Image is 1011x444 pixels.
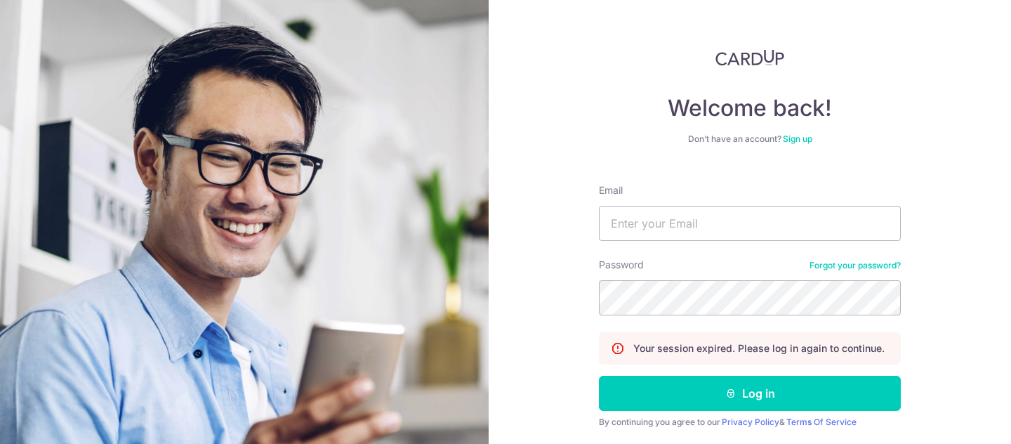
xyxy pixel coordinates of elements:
a: Terms Of Service [786,417,857,427]
a: Privacy Policy [722,417,779,427]
div: Don’t have an account? [599,133,901,145]
label: Email [599,183,623,197]
div: By continuing you agree to our & [599,417,901,428]
img: CardUp Logo [715,49,784,66]
a: Sign up [783,133,812,144]
button: Log in [599,376,901,411]
p: Your session expired. Please log in again to continue. [633,341,885,355]
input: Enter your Email [599,206,901,241]
label: Password [599,258,644,272]
a: Forgot your password? [810,260,901,271]
h4: Welcome back! [599,94,901,122]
